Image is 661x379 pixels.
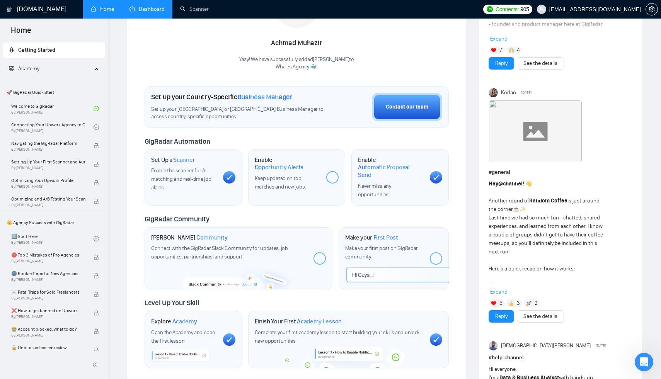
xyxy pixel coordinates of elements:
[11,277,85,282] span: By [PERSON_NAME]
[489,310,514,323] button: Reply
[255,163,304,171] span: Opportunity Alerts
[11,166,85,170] span: By [PERSON_NAME]
[495,312,508,321] a: Reply
[496,5,519,14] span: Connects:
[94,143,99,148] span: lock
[11,139,85,147] span: Navigating the GigRadar Platform
[517,310,564,323] button: See the details
[255,318,342,325] h1: Finish Your First
[520,5,529,14] span: 905
[94,292,99,297] span: lock
[3,215,104,230] span: 👑 Agency Success with GigRadar
[239,37,354,50] div: Achmad Muhazir
[183,262,295,289] img: slackcommunity-bg.png
[525,180,532,187] span: 👋
[11,230,94,247] a: 1️⃣ Start HereBy[PERSON_NAME]
[18,65,39,72] span: Academy
[172,318,197,325] span: Academy
[151,329,215,344] span: Open the Academy and open the first lesson.
[529,197,567,204] strong: Random Coffee
[239,56,354,71] div: Yaay! We have successfully added [PERSON_NAME] to
[151,156,195,164] h1: Set Up a
[92,361,100,369] span: double-left
[11,251,85,259] span: ⛔ Top 3 Mistakes of Pro Agencies
[11,184,85,189] span: By [PERSON_NAME]
[94,310,99,316] span: lock
[498,180,523,187] span: @channel
[517,57,564,70] button: See the details
[490,289,508,295] span: Expand
[495,59,508,68] a: Reply
[94,236,99,241] span: check-circle
[489,354,633,362] h1: # help-channel
[11,147,85,152] span: By [PERSON_NAME]
[151,93,293,101] h1: Set up your Country-Specific
[11,333,85,338] span: By [PERSON_NAME]
[11,307,85,314] span: ❌ How to get banned on Upwork
[345,245,418,260] span: Make your first post on GigRadar community.
[173,156,195,164] span: Scanner
[490,36,508,42] span: Expand
[5,25,37,41] span: Home
[358,156,424,179] h1: Enable
[489,282,495,289] span: ✅
[94,273,99,279] span: lock
[94,199,99,204] span: lock
[523,312,557,321] a: See the details
[11,325,85,333] span: 😭 Account blocked: what to do?
[9,65,39,72] span: Academy
[11,259,85,263] span: By [PERSON_NAME]
[517,46,520,54] span: 4
[509,301,514,306] img: 👍
[145,215,210,223] span: GigRadar Community
[11,100,94,117] a: Welcome to GigRadarBy[PERSON_NAME]
[345,234,398,241] h1: Make your
[517,299,520,307] span: 3
[94,106,99,111] span: check-circle
[255,329,420,344] span: Complete your first academy lesson to start building your skills and unlock new opportunities.
[520,206,526,212] span: ✨
[509,48,514,53] img: 🙌
[91,6,114,12] a: homeHome
[7,3,12,16] img: logo
[145,299,199,307] span: Level Up Your Skill
[372,93,442,121] button: Contact our team
[145,137,210,146] span: GigRadar Automation
[539,7,544,12] span: user
[3,42,105,58] li: Getting Started
[358,183,391,198] span: Never miss any opportunities.
[491,301,496,306] img: ❤️
[386,103,428,111] div: Contact our team
[523,59,557,68] a: See the details
[151,106,326,121] span: Set up your [GEOGRAPHIC_DATA] or [GEOGRAPHIC_DATA] Business Manager to access country-specific op...
[487,6,493,12] img: upwork-logo.png
[94,347,99,353] span: lock
[489,168,633,177] h1: # general
[255,156,320,171] h1: Enable
[255,175,306,190] span: Keep updated on top matches and new jobs.
[489,341,498,350] img: Muhammad Affaf
[521,89,532,96] span: [DATE]
[513,206,520,212] span: ☕
[11,203,85,207] span: By [PERSON_NAME]
[358,163,424,178] span: Automatic Proposal Send
[94,329,99,334] span: lock
[11,270,85,277] span: 🌚 Rookie Traps for New Agencies
[151,234,228,241] h1: [PERSON_NAME]
[646,6,658,12] span: setting
[9,66,14,71] span: fund-projection-screen
[489,57,514,70] button: Reply
[239,63,354,71] p: Whales Agency 🐳 .
[535,299,538,307] span: 2
[373,234,398,241] span: First Post
[94,161,99,167] span: lock
[94,124,99,130] span: check-circle
[526,301,532,306] img: 🚀
[11,195,85,203] span: Optimizing and A/B Testing Your Scanner for Better Results
[501,342,591,350] span: [DEMOGRAPHIC_DATA][PERSON_NAME]
[646,3,658,15] button: setting
[499,46,502,54] span: 7
[180,6,209,12] a: searchScanner
[489,100,582,162] img: F09JWBR8KB8-Coffee%20chat%20round%202.gif
[596,342,606,349] span: [DATE]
